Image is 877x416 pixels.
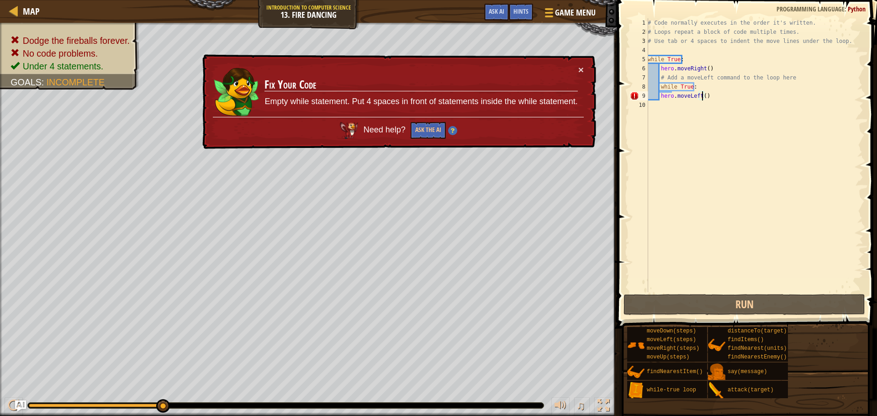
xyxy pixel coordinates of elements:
[630,64,648,73] div: 6
[647,345,699,352] span: moveRight(steps)
[630,100,648,110] div: 10
[845,5,848,13] span: :
[364,125,408,134] span: Need help?
[647,369,703,375] span: findNearestItem()
[630,82,648,91] div: 8
[11,47,130,60] li: No code problems.
[551,397,570,416] button: Adjust volume
[623,294,865,315] button: Run
[213,65,259,116] img: duck_zana.png
[578,65,584,74] button: ×
[411,122,446,139] button: Ask the AI
[42,77,47,87] span: :
[630,18,648,27] div: 1
[627,382,645,399] img: portrait.png
[264,96,577,108] p: Empty while statement. Put 4 spaces in front of statements inside the while statement.
[15,400,26,411] button: Ask AI
[5,397,23,416] button: Ctrl + P: Play
[484,4,509,21] button: Ask AI
[627,363,645,381] img: portrait.png
[708,337,725,354] img: portrait.png
[708,363,725,381] img: portrait.png
[728,328,787,334] span: distanceTo(target)
[630,37,648,46] div: 3
[11,60,130,73] li: Under 4 statements.
[574,397,590,416] button: ♫
[630,27,648,37] div: 2
[11,34,130,47] li: Dodge the fireballs forever.
[777,5,845,13] span: Programming language
[708,382,725,399] img: portrait.png
[11,77,42,87] span: Goals
[264,79,577,91] h3: Fix Your Code
[728,369,767,375] span: say(message)
[489,7,504,16] span: Ask AI
[47,77,105,87] span: Incomplete
[630,73,648,82] div: 7
[538,4,601,25] button: Game Menu
[340,122,358,138] img: AI
[728,345,787,352] span: findNearest(units)
[728,387,774,393] span: attack(target)
[448,126,457,135] img: Hint
[848,5,866,13] span: Python
[18,5,40,17] a: Map
[630,55,648,64] div: 5
[647,337,696,343] span: moveLeft(steps)
[576,399,585,412] span: ♫
[23,5,40,17] span: Map
[630,46,648,55] div: 4
[647,387,696,393] span: while-true loop
[647,328,696,334] span: moveDown(steps)
[555,7,596,19] span: Game Menu
[513,7,528,16] span: Hints
[647,354,690,360] span: moveUp(steps)
[728,354,787,360] span: findNearestEnemy()
[728,337,764,343] span: findItems()
[630,91,648,100] div: 9
[627,337,645,354] img: portrait.png
[23,36,130,46] span: Dodge the fireballs forever.
[594,397,613,416] button: Toggle fullscreen
[23,61,103,71] span: Under 4 statements.
[23,48,98,58] span: No code problems.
